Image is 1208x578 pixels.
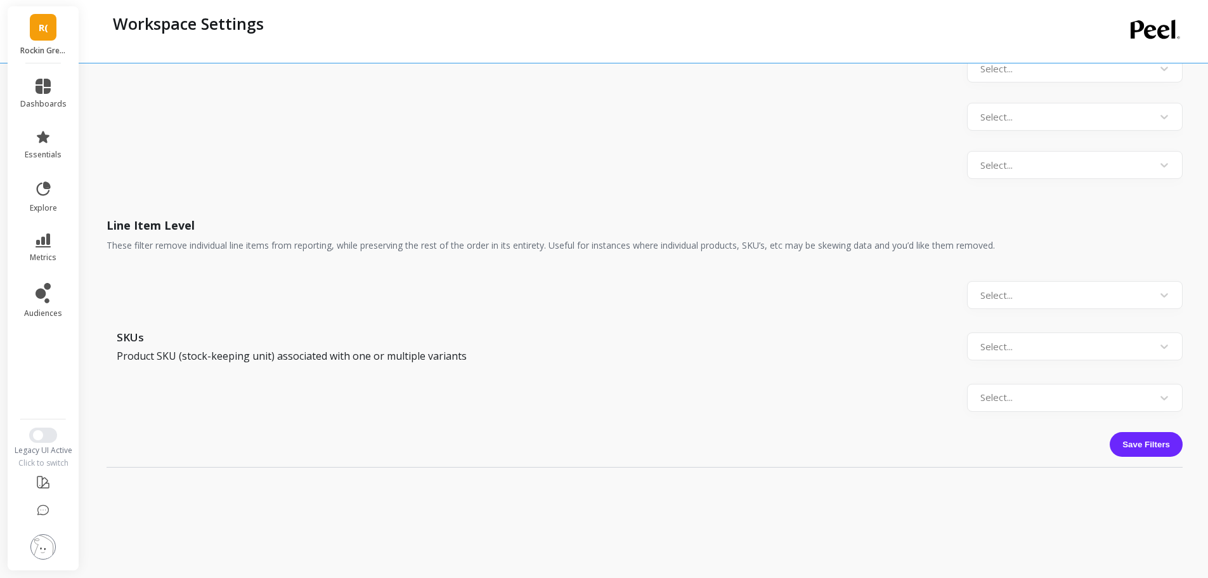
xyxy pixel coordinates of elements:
[113,13,264,34] p: Workspace Settings
[20,46,67,56] p: Rockin Green (Essor)
[107,239,1183,252] p: These filter remove individual line items from reporting, while preserving the rest of the order ...
[30,253,56,263] span: metrics
[8,445,79,456] div: Legacy UI Active
[117,329,650,346] span: SKUs
[25,150,62,160] span: essentials
[30,534,56,560] img: profile picture
[39,20,48,35] span: R(
[20,99,67,109] span: dashboards
[8,458,79,468] div: Click to switch
[24,308,62,319] span: audiences
[117,348,650,364] span: Product SKU (stock-keeping unit) associated with one or multiple variants
[107,216,1183,234] h2: Line Item Level
[29,428,57,443] button: Switch to New UI
[30,203,57,213] span: explore
[1110,432,1183,457] button: Save Filters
